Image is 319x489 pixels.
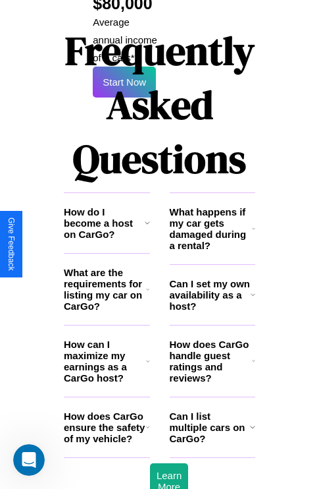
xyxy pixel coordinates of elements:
button: Start Now [93,67,156,98]
p: Average annual income of 9 cars* [93,13,159,67]
h1: Frequently Asked Questions [64,17,255,192]
h3: How does CarGo handle guest ratings and reviews? [170,339,252,384]
h3: What are the requirements for listing my car on CarGo? [64,267,146,312]
h3: How do I become a host on CarGo? [64,206,145,240]
h3: Can I list multiple cars on CarGo? [170,411,250,444]
iframe: Intercom live chat [13,444,45,476]
h3: What happens if my car gets damaged during a rental? [170,206,252,251]
h3: How does CarGo ensure the safety of my vehicle? [64,411,146,444]
h3: How can I maximize my earnings as a CarGo host? [64,339,146,384]
h3: Can I set my own availability as a host? [170,278,251,312]
div: Give Feedback [7,217,16,271]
